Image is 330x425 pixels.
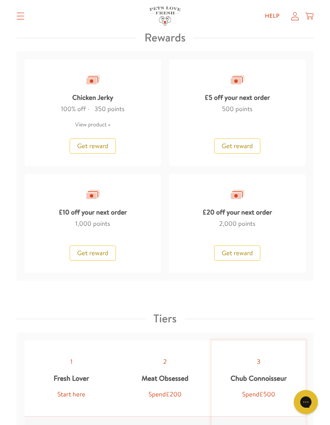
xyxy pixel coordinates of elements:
div: £20 off your next order [202,203,272,219]
a: View product [75,121,111,128]
div: 2 [163,357,167,367]
div: Start here [58,389,85,400]
div: 3 [257,357,260,367]
span: Get reward [222,142,253,151]
div: Meat Obsessed [142,367,189,389]
span: Get reward [77,142,109,151]
span: Spend [242,390,275,399]
div: Fresh Lover [54,367,89,389]
span: points [235,105,252,113]
div: Chicken Jerky [72,88,113,104]
span: points [238,219,255,228]
span: points [93,219,110,228]
span: 350 [95,105,106,113]
button: Get reward [70,246,116,261]
summary: Translation missing: en.sections.header.menu [10,6,31,26]
iframe: Gorgias live chat messenger [290,387,322,417]
span: Get reward [77,249,109,258]
a: Help [258,8,286,24]
button: Get reward [70,138,116,154]
img: Pets Love Fresh [149,6,181,25]
span: £500 [260,390,275,399]
div: 1 [70,357,72,367]
span: 1,000 [75,219,91,228]
span: Get reward [222,249,253,258]
span: Spend [148,390,181,399]
span: 500 [222,105,234,113]
span: 100% off [61,105,86,113]
span: £200 [166,390,181,399]
div: Chub Connoisseur [231,367,287,389]
h3: Rewards [144,28,186,47]
span: points [107,105,124,113]
div: £5 off your next order [204,88,270,104]
span: 2,000 [219,219,237,228]
div: £10 off your next order [59,203,127,219]
button: Get reward [214,246,261,261]
h3: Tiers [153,309,177,328]
button: Get reward [214,138,261,154]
